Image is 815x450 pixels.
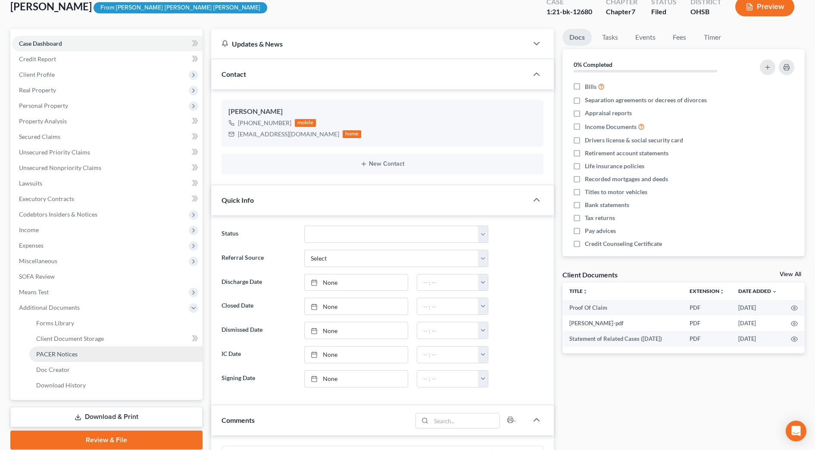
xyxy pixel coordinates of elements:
strong: 0% Completed [574,61,612,68]
a: None [305,298,408,315]
span: Personal Property [19,102,68,109]
a: Case Dashboard [12,36,203,51]
a: Credit Report [12,51,203,67]
span: Forms Library [36,319,74,327]
input: -- : -- [417,274,478,291]
span: Quick Info [222,196,254,204]
a: Titleunfold_more [569,288,588,294]
td: Statement of Related Cases ([DATE]) [562,331,683,346]
a: Property Analysis [12,113,203,129]
a: Download & Print [10,407,203,427]
span: Life insurance policies [585,162,644,170]
span: Income Documents [585,123,637,131]
input: -- : -- [417,346,478,363]
label: Status [217,226,300,243]
span: Real Property [19,86,56,94]
td: [PERSON_NAME]-pdf [562,315,683,331]
i: unfold_more [583,289,588,294]
div: home [343,130,362,138]
span: Credit Counseling Certificate [585,239,662,248]
span: Bills [585,82,596,91]
label: Referral Source [217,250,300,267]
span: Recorded mortgages and deeds [585,175,668,183]
a: Forms Library [29,315,203,331]
a: None [305,322,408,339]
a: View All [780,271,801,277]
span: PACER Notices [36,350,78,358]
td: PDF [683,300,731,315]
a: None [305,371,408,387]
i: expand_more [772,289,777,294]
a: Events [628,29,662,46]
span: Miscellaneous [19,257,57,264]
a: Doc Creator [29,362,203,378]
span: Case Dashboard [19,40,62,47]
span: Download History [36,381,86,389]
span: Additional Documents [19,304,80,311]
a: Review & File [10,431,203,450]
a: Extensionunfold_more [690,288,724,294]
div: Chapter [606,7,637,17]
label: IC Date [217,346,300,363]
div: [PERSON_NAME] [228,107,537,117]
a: Unsecured Nonpriority Claims [12,160,203,176]
td: [DATE] [731,315,784,331]
label: Discharge Date [217,274,300,291]
a: Lawsuits [12,176,203,191]
span: Secured Claims [19,133,60,140]
a: Client Document Storage [29,331,203,346]
div: [EMAIL_ADDRESS][DOMAIN_NAME] [238,130,339,138]
button: New Contact [228,160,537,167]
div: Open Intercom Messenger [786,421,806,441]
a: Timer [697,29,728,46]
span: Retirement account statements [585,149,668,157]
span: Lawsuits [19,179,42,187]
span: Tax returns [585,214,615,222]
span: Client Profile [19,71,55,78]
input: -- : -- [417,322,478,339]
a: Executory Contracts [12,191,203,207]
div: [PHONE_NUMBER] [238,119,291,127]
span: Codebtors Insiders & Notices [19,211,97,218]
a: Fees [666,29,693,46]
span: Income [19,226,39,233]
input: -- : -- [417,371,478,387]
a: SOFA Review [12,269,203,284]
span: 7 [631,7,635,16]
a: None [305,346,408,363]
span: Expenses [19,242,44,249]
span: Separation agreements or decrees of divorces [585,96,707,104]
td: PDF [683,331,731,346]
td: [DATE] [731,300,784,315]
a: None [305,274,408,291]
label: Closed Date [217,298,300,315]
input: -- : -- [417,298,478,315]
a: Secured Claims [12,129,203,145]
td: [DATE] [731,331,784,346]
span: Unsecured Nonpriority Claims [19,164,101,171]
a: Download History [29,378,203,393]
div: Client Documents [562,270,618,279]
span: Pay advices [585,227,616,235]
div: From [PERSON_NAME] [PERSON_NAME] [PERSON_NAME] [94,2,267,14]
td: PDF [683,315,731,331]
span: Client Document Storage [36,335,104,342]
span: Doc Creator [36,366,70,373]
a: Docs [562,29,592,46]
a: Unsecured Priority Claims [12,145,203,160]
span: Drivers license & social security card [585,136,683,145]
span: Bank statements [585,201,629,209]
span: Unsecured Priority Claims [19,148,90,156]
span: Executory Contracts [19,195,74,202]
span: Comments [222,416,255,424]
i: unfold_more [719,289,724,294]
span: Appraisal reports [585,109,632,117]
span: Contact [222,70,246,78]
span: Titles to motor vehicles [585,188,647,196]
td: Proof Of Claim [562,300,683,315]
input: Search... [431,413,500,428]
label: Signing Date [217,370,300,387]
a: PACER Notices [29,346,203,362]
a: Date Added expand_more [738,288,777,294]
div: mobile [295,119,316,127]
